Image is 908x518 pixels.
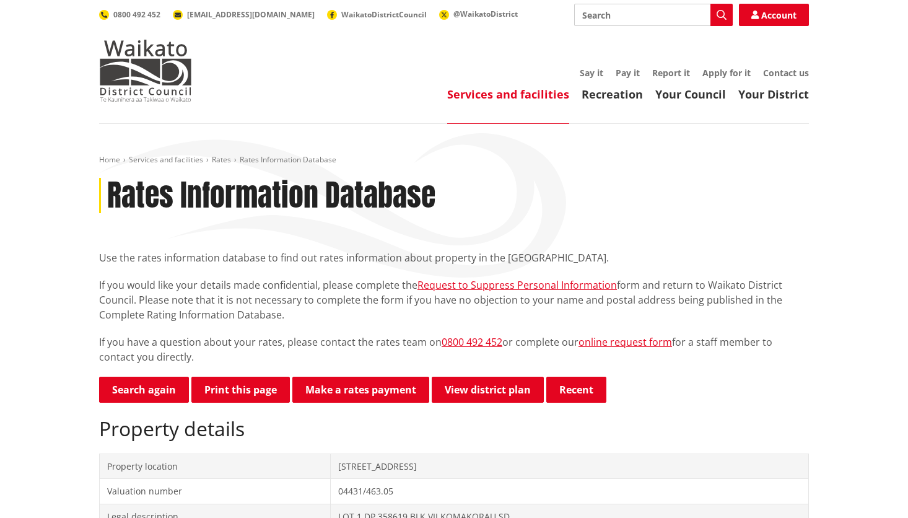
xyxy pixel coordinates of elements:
a: Pay it [616,67,640,79]
a: Account [739,4,809,26]
a: Search again [99,377,189,403]
td: Valuation number [100,479,331,504]
td: 04431/463.05 [331,479,809,504]
span: Rates Information Database [240,154,336,165]
button: Print this page [191,377,290,403]
a: [EMAIL_ADDRESS][DOMAIN_NAME] [173,9,315,20]
button: Recent [546,377,606,403]
img: Waikato District Council - Te Kaunihera aa Takiwaa o Waikato [99,40,192,102]
a: Recreation [582,87,643,102]
a: Report it [652,67,690,79]
a: Contact us [763,67,809,79]
a: Your Council [655,87,726,102]
nav: breadcrumb [99,155,809,165]
span: @WaikatoDistrict [453,9,518,19]
p: Use the rates information database to find out rates information about property in the [GEOGRAPHI... [99,250,809,265]
td: Property location [100,454,331,479]
a: Rates [212,154,231,165]
a: Your District [738,87,809,102]
a: Request to Suppress Personal Information [417,278,617,292]
a: View district plan [432,377,544,403]
p: If you have a question about your rates, please contact the rates team on or complete our for a s... [99,335,809,364]
p: If you would like your details made confidential, please complete the form and return to Waikato ... [99,278,809,322]
a: Make a rates payment [292,377,429,403]
a: WaikatoDistrictCouncil [327,9,427,20]
a: online request form [578,335,672,349]
h2: Property details [99,417,809,441]
a: @WaikatoDistrict [439,9,518,19]
a: 0800 492 452 [99,9,160,20]
span: [EMAIL_ADDRESS][DOMAIN_NAME] [187,9,315,20]
td: [STREET_ADDRESS] [331,454,809,479]
a: Home [99,154,120,165]
span: WaikatoDistrictCouncil [341,9,427,20]
input: Search input [574,4,733,26]
a: Apply for it [702,67,751,79]
a: 0800 492 452 [442,335,502,349]
span: 0800 492 452 [113,9,160,20]
a: Say it [580,67,603,79]
a: Services and facilities [129,154,203,165]
h1: Rates Information Database [107,178,435,214]
a: Services and facilities [447,87,569,102]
